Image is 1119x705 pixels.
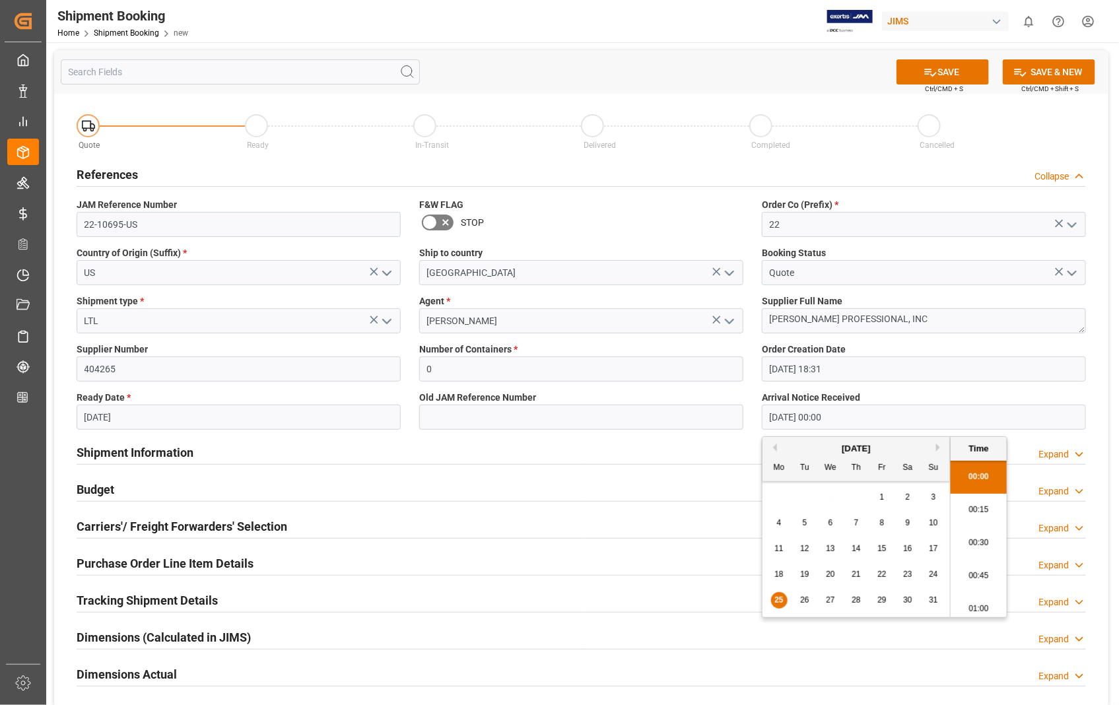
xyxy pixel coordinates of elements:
[874,460,891,477] div: Fr
[419,198,463,212] span: F&W FLAG
[77,518,287,535] h2: Carriers'/ Freight Forwarders' Selection
[920,141,955,150] span: Cancelled
[929,595,937,605] span: 31
[880,518,885,527] span: 8
[461,216,484,230] span: STOP
[415,141,449,150] span: In-Transit
[900,460,916,477] div: Sa
[829,518,833,527] span: 6
[906,492,910,502] span: 2
[1014,7,1044,36] button: show 0 new notifications
[1038,669,1069,683] div: Expand
[94,28,159,38] a: Shipment Booking
[874,592,891,609] div: Choose Friday, August 29th, 2025
[852,544,860,553] span: 14
[848,515,865,531] div: Choose Thursday, August 7th, 2025
[880,492,885,502] span: 1
[752,141,791,150] span: Completed
[827,10,873,33] img: Exertis%20JAM%20-%20Email%20Logo.jpg_1722504956.jpg
[800,595,809,605] span: 26
[874,541,891,557] div: Choose Friday, August 15th, 2025
[882,9,1014,34] button: JIMS
[900,515,916,531] div: Choose Saturday, August 9th, 2025
[718,311,738,331] button: open menu
[906,518,910,527] span: 9
[77,481,114,498] h2: Budget
[882,12,1009,31] div: JIMS
[771,460,788,477] div: Mo
[797,515,813,531] div: Choose Tuesday, August 5th, 2025
[797,460,813,477] div: Tu
[1038,521,1069,535] div: Expand
[762,343,846,356] span: Order Creation Date
[929,544,937,553] span: 17
[926,515,942,531] div: Choose Sunday, August 10th, 2025
[771,541,788,557] div: Choose Monday, August 11th, 2025
[77,665,177,683] h2: Dimensions Actual
[77,246,187,260] span: Country of Origin (Suffix)
[77,343,148,356] span: Supplier Number
[77,405,401,430] input: DD-MM-YYYY
[854,518,859,527] span: 7
[800,570,809,579] span: 19
[848,592,865,609] div: Choose Thursday, August 28th, 2025
[900,566,916,583] div: Choose Saturday, August 23rd, 2025
[852,595,860,605] span: 28
[57,6,188,26] div: Shipment Booking
[852,570,860,579] span: 21
[1044,7,1073,36] button: Help Center
[874,489,891,506] div: Choose Friday, August 1st, 2025
[797,592,813,609] div: Choose Tuesday, August 26th, 2025
[247,141,269,150] span: Ready
[1021,84,1079,94] span: Ctrl/CMD + Shift + S
[954,442,1003,455] div: Time
[1003,59,1095,84] button: SAVE & NEW
[823,592,839,609] div: Choose Wednesday, August 27th, 2025
[926,592,942,609] div: Choose Sunday, August 31st, 2025
[903,570,912,579] span: 23
[584,141,616,150] span: Delivered
[877,570,886,579] span: 22
[77,591,218,609] h2: Tracking Shipment Details
[762,405,1086,430] input: DD-MM-YYYY HH:MM
[877,595,886,605] span: 29
[929,570,937,579] span: 24
[900,592,916,609] div: Choose Saturday, August 30th, 2025
[826,544,834,553] span: 13
[900,541,916,557] div: Choose Saturday, August 16th, 2025
[419,246,483,260] span: Ship to country
[774,570,783,579] span: 18
[762,198,838,212] span: Order Co (Prefix)
[1038,485,1069,498] div: Expand
[762,356,1086,382] input: DD-MM-YYYY HH:MM
[77,444,193,461] h2: Shipment Information
[823,541,839,557] div: Choose Wednesday, August 13th, 2025
[823,566,839,583] div: Choose Wednesday, August 20th, 2025
[777,518,782,527] span: 4
[951,527,1007,560] li: 00:30
[77,294,144,308] span: Shipment type
[57,28,79,38] a: Home
[77,391,131,405] span: Ready Date
[926,460,942,477] div: Su
[769,444,777,452] button: Previous Month
[925,84,963,94] span: Ctrl/CMD + S
[903,595,912,605] span: 30
[874,515,891,531] div: Choose Friday, August 8th, 2025
[926,566,942,583] div: Choose Sunday, August 24th, 2025
[903,544,912,553] span: 16
[376,311,395,331] button: open menu
[800,544,809,553] span: 12
[951,494,1007,527] li: 00:15
[900,489,916,506] div: Choose Saturday, August 2nd, 2025
[762,246,826,260] span: Booking Status
[763,442,950,455] div: [DATE]
[951,560,1007,593] li: 00:45
[1061,263,1081,283] button: open menu
[77,554,254,572] h2: Purchase Order Line Item Details
[77,260,401,285] input: Type to search/select
[419,391,536,405] span: Old JAM Reference Number
[77,198,177,212] span: JAM Reference Number
[929,518,937,527] span: 10
[718,263,738,283] button: open menu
